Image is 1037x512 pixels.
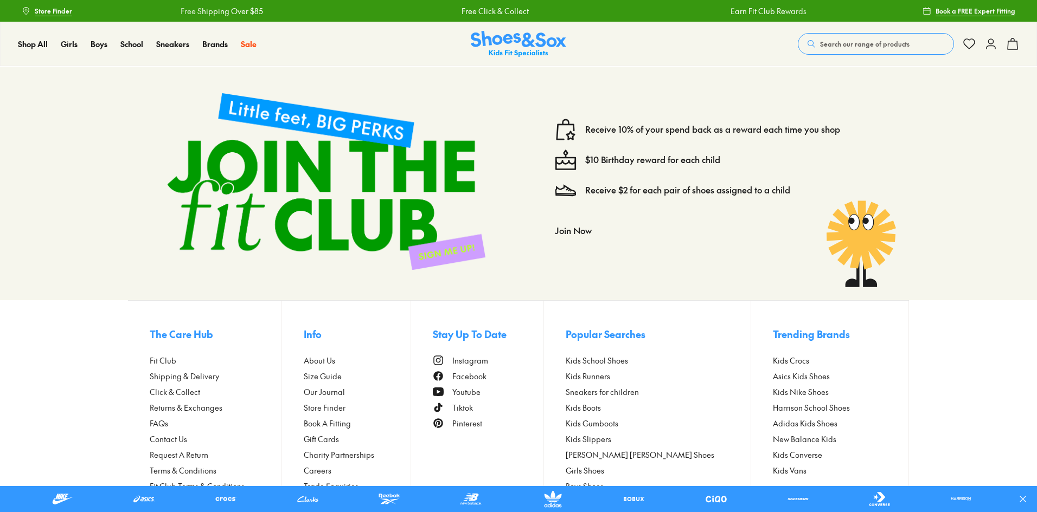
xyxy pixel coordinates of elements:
span: Kids School Shoes [566,355,628,366]
span: Click & Collect [150,386,200,398]
span: Brands [202,38,228,49]
a: Shoes & Sox [471,31,566,57]
span: Girls Shoes [566,465,604,476]
span: Trending Brands [773,327,850,341]
span: Kids Crocs [773,355,809,366]
span: Adidas Kids Shoes [773,418,837,429]
img: vector1.svg [555,119,577,140]
span: Sale [241,38,257,49]
span: Store Finder [35,6,72,16]
a: About Us [304,355,411,366]
button: Info [304,322,411,346]
span: Info [304,327,322,341]
a: Asics Kids Shoes [773,371,887,382]
span: Careers [304,465,331,476]
span: Book a FREE Expert Fitting [936,6,1015,16]
a: Free Click & Collect [457,5,524,17]
a: Kids Slippers [566,433,751,445]
span: Trade Enquiries [304,481,359,492]
a: Pinterest [433,418,543,429]
img: SNS_Logo_Responsive.svg [471,31,566,57]
span: Size Guide [304,371,342,382]
a: Kids Converse [773,449,887,461]
a: Contact Us [150,433,281,445]
button: The Care Hub [150,322,281,346]
a: Gift Cards [304,433,411,445]
button: Popular Searches [566,322,751,346]
span: Kids Nike Shoes [773,386,829,398]
a: Size Guide [304,371,411,382]
span: Gift Cards [304,433,339,445]
a: Kids Nike Shoes [773,386,887,398]
span: Kids Converse [773,449,822,461]
span: [PERSON_NAME] [PERSON_NAME] Shoes [566,449,714,461]
span: Boys [91,38,107,49]
a: FAQs [150,418,281,429]
span: Fit Club Terms & Conditions [150,481,245,492]
span: About Us [304,355,335,366]
span: Boys Shoes [566,481,604,492]
span: Fit Club [150,355,176,366]
a: Harrison School Shoes [773,402,887,413]
span: Instagram [452,355,488,366]
a: Facebook [433,371,543,382]
a: Click & Collect [150,386,281,398]
button: Stay Up To Date [433,322,543,346]
a: Kids Runners [566,371,751,382]
a: Fit Club [150,355,281,366]
a: Receive $2 for each pair of shoes assigned to a child [585,184,790,196]
a: Girls [61,38,78,50]
a: Brands [202,38,228,50]
button: Join Now [555,218,592,242]
a: Kids Boots [566,402,751,413]
a: Our Journal [304,386,411,398]
button: Search our range of products [798,33,954,55]
a: Kids Gumboots [566,418,751,429]
span: Kids Boots [566,402,601,413]
img: cake--candle-birthday-event-special-sweet-cake-bake.svg [555,149,577,171]
span: Kids Gumboots [566,418,618,429]
span: Charity Partnerships [304,449,374,461]
span: FAQs [150,418,168,429]
a: Request A Return [150,449,281,461]
span: The Care Hub [150,327,213,341]
a: Sneakers [156,38,189,50]
a: New Balance Kids [773,433,887,445]
a: Youtube [433,386,543,398]
a: Earn Fit Club Rewards [726,5,802,17]
a: School [120,38,143,50]
a: Careers [304,465,411,476]
img: Vector_3098.svg [555,179,577,201]
span: Sneakers [156,38,189,49]
a: Girls Shoes [566,465,751,476]
span: Shop All [18,38,48,49]
a: Book A Fitting [304,418,411,429]
a: [PERSON_NAME] [PERSON_NAME] Shoes [566,449,751,461]
span: Tiktok [452,402,473,413]
a: Free Shipping Over $85 [176,5,259,17]
a: Adidas Kids Shoes [773,418,887,429]
a: Book a FREE Expert Fitting [923,1,1015,21]
span: Kids Slippers [566,433,611,445]
span: Kids Vans [773,465,806,476]
span: Harrison School Shoes [773,402,850,413]
a: Tiktok [433,402,543,413]
a: Shipping & Delivery [150,371,281,382]
a: Charity Partnerships [304,449,411,461]
a: Shop All [18,38,48,50]
a: Receive 10% of your spend back as a reward each time you shop [585,124,840,135]
span: Book A Fitting [304,418,351,429]
span: Asics Kids Shoes [773,371,830,382]
a: $10 Birthday reward for each child [585,154,720,166]
a: Instagram [433,355,543,366]
a: Kids Crocs [773,355,887,366]
span: Our Journal [304,386,345,398]
a: Returns & Exchanges [150,402,281,413]
a: Sale [241,38,257,50]
span: Youtube [452,386,481,398]
span: Kids Runners [566,371,610,382]
a: Terms & Conditions [150,465,281,476]
span: Search our range of products [820,39,910,49]
span: Contact Us [150,433,187,445]
img: sign-up-footer.png [150,75,503,287]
